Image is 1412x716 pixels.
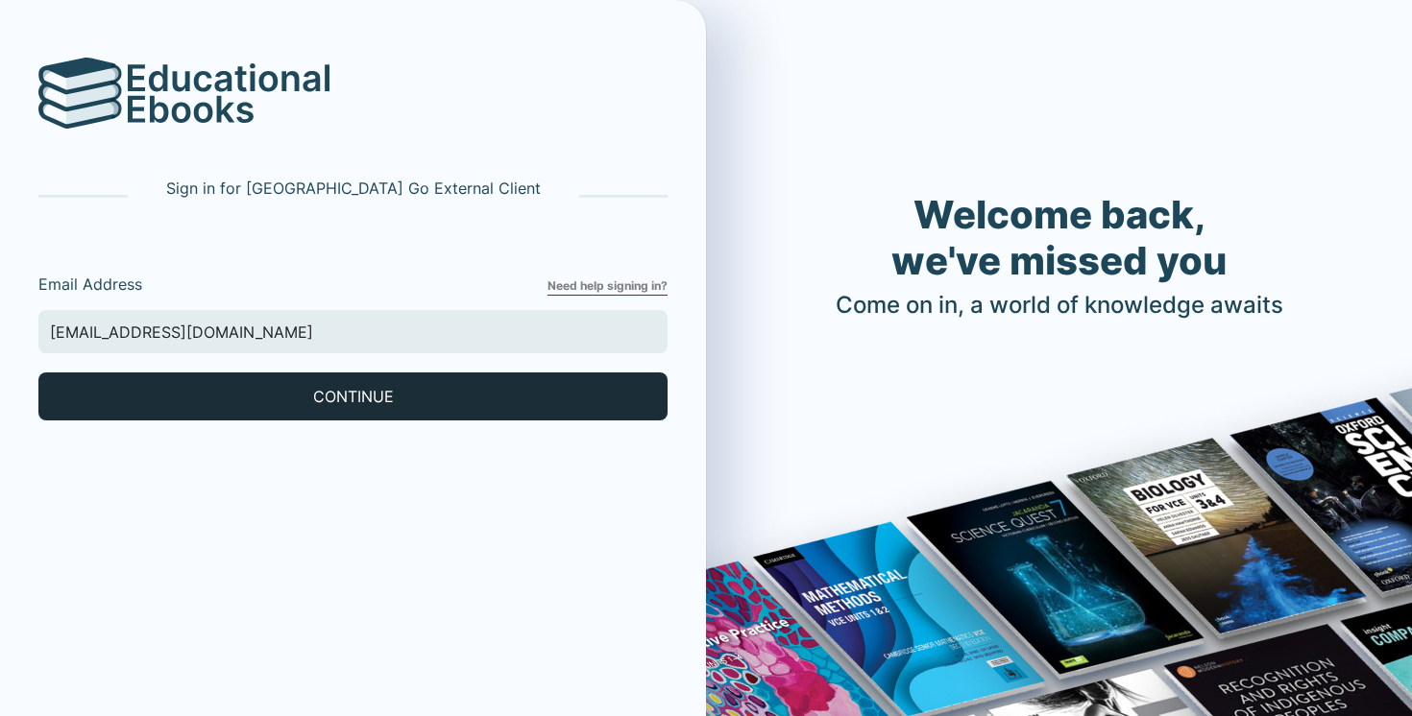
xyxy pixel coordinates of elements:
button: CONTINUE [38,372,668,420]
p: Sign in for [GEOGRAPHIC_DATA] Go External Client [166,177,541,200]
label: Email Address [38,273,548,296]
a: Need help signing in? [548,277,668,296]
h4: Come on in, a world of knowledge awaits [836,292,1283,320]
h1: Welcome back, we've missed you [836,192,1283,284]
img: logo.svg [38,58,123,129]
img: logo-text.svg [128,63,329,123]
